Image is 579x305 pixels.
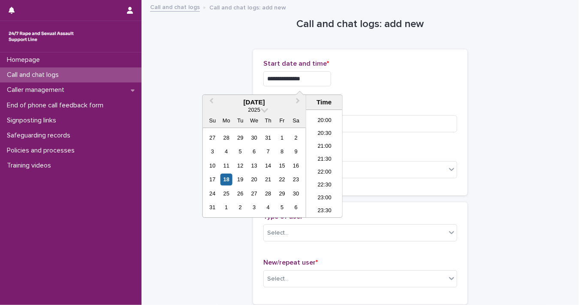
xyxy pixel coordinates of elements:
[276,188,288,199] div: Choose Friday, August 29th, 2025
[276,174,288,185] div: Choose Friday, August 22nd, 2025
[207,146,218,157] div: Choose Sunday, August 3rd, 2025
[306,192,343,205] li: 23:00
[220,146,232,157] div: Choose Monday, August 4th, 2025
[7,28,75,45] img: rhQMoQhaT3yELyF149Cw
[207,201,218,213] div: Choose Sunday, August 31st, 2025
[3,116,63,125] p: Signposting links
[262,201,274,213] div: Choose Thursday, September 4th, 2025
[3,162,58,170] p: Training videos
[263,259,318,266] span: New/repeat user
[209,2,286,12] p: Call and chat logs: add new
[235,160,246,171] div: Choose Tuesday, August 12th, 2025
[220,201,232,213] div: Choose Monday, September 1st, 2025
[235,146,246,157] div: Choose Tuesday, August 5th, 2025
[306,166,343,179] li: 22:00
[220,132,232,143] div: Choose Monday, July 28th, 2025
[248,146,260,157] div: Choose Wednesday, August 6th, 2025
[290,146,302,157] div: Choose Saturday, August 9th, 2025
[308,98,340,106] div: Time
[235,188,246,199] div: Choose Tuesday, August 26th, 2025
[290,160,302,171] div: Choose Saturday, August 16th, 2025
[262,174,274,185] div: Choose Thursday, August 21st, 2025
[290,188,302,199] div: Choose Saturday, August 30th, 2025
[235,201,246,213] div: Choose Tuesday, September 2nd, 2025
[207,174,218,185] div: Choose Sunday, August 17th, 2025
[150,2,200,12] a: Call and chat logs
[220,174,232,185] div: Choose Monday, August 18th, 2025
[262,115,274,126] div: Th
[262,146,274,157] div: Choose Thursday, August 7th, 2025
[3,101,110,110] p: End of phone call feedback form
[3,131,77,140] p: Safeguarding records
[248,188,260,199] div: Choose Wednesday, August 27th, 2025
[207,115,218,126] div: Su
[3,56,47,64] p: Homepage
[207,132,218,143] div: Choose Sunday, July 27th, 2025
[220,188,232,199] div: Choose Monday, August 25th, 2025
[306,128,343,140] li: 20:30
[276,146,288,157] div: Choose Friday, August 8th, 2025
[306,153,343,166] li: 21:30
[248,107,260,113] span: 2025
[292,96,306,110] button: Next Month
[248,174,260,185] div: Choose Wednesday, August 20th, 2025
[306,205,343,218] li: 23:30
[205,131,303,214] div: month 2025-08
[263,213,305,220] span: Type of user
[248,132,260,143] div: Choose Wednesday, July 30th, 2025
[235,115,246,126] div: Tu
[248,160,260,171] div: Choose Wednesday, August 13th, 2025
[290,174,302,185] div: Choose Saturday, August 23rd, 2025
[306,140,343,153] li: 21:00
[248,115,260,126] div: We
[248,201,260,213] div: Choose Wednesday, September 3rd, 2025
[267,229,289,238] div: Select...
[207,160,218,171] div: Choose Sunday, August 10th, 2025
[207,188,218,199] div: Choose Sunday, August 24th, 2025
[276,201,288,213] div: Choose Friday, September 5th, 2025
[253,18,467,30] h1: Call and chat logs: add new
[306,115,343,128] li: 20:00
[290,201,302,213] div: Choose Saturday, September 6th, 2025
[290,115,302,126] div: Sa
[3,86,71,94] p: Caller management
[267,274,289,284] div: Select...
[204,96,217,110] button: Previous Month
[3,71,66,79] p: Call and chat logs
[290,132,302,143] div: Choose Saturday, August 2nd, 2025
[276,160,288,171] div: Choose Friday, August 15th, 2025
[220,115,232,126] div: Mo
[220,160,232,171] div: Choose Monday, August 11th, 2025
[235,132,246,143] div: Choose Tuesday, July 29th, 2025
[3,146,81,155] p: Policies and processes
[262,132,274,143] div: Choose Thursday, July 31st, 2025
[306,179,343,192] li: 22:30
[262,160,274,171] div: Choose Thursday, August 14th, 2025
[203,98,306,106] div: [DATE]
[262,188,274,199] div: Choose Thursday, August 28th, 2025
[235,174,246,185] div: Choose Tuesday, August 19th, 2025
[276,132,288,143] div: Choose Friday, August 1st, 2025
[276,115,288,126] div: Fr
[263,60,329,67] span: Start date and time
